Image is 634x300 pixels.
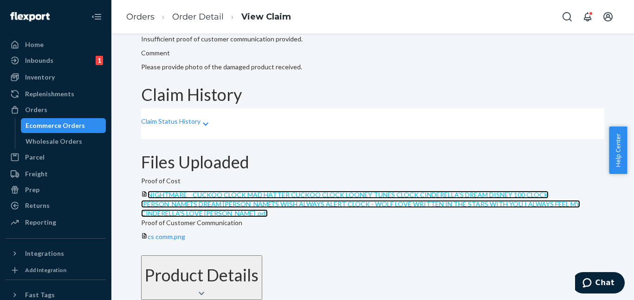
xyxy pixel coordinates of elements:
h1: Files Uploaded [141,153,604,172]
div: Orders [25,105,47,114]
a: Prep [6,182,106,197]
button: Open Search Box [558,7,576,26]
iframe: Opens a widget where you can chat to one of our agents [575,272,625,295]
div: Parcel [25,153,45,162]
a: View Claim [241,12,291,22]
a: Wholesale Orders [21,134,106,149]
p: Comment [141,48,604,58]
p: Claim Status History [141,117,201,126]
div: Reporting [25,218,56,227]
div: 1 [96,56,103,65]
p: Please provide photo of the damaged product received. [141,62,604,72]
h1: Product Details [145,266,259,285]
a: Add Integration [6,265,106,276]
button: Open notifications [578,7,597,26]
div: Inventory [25,73,55,82]
a: Inbounds1 [6,53,106,68]
a: Reporting [6,215,106,230]
img: Flexport logo [10,12,50,21]
div: Freight [25,169,48,179]
div: Integrations [25,249,64,258]
div: Home [25,40,44,49]
p: Proof of Cost [141,176,604,186]
a: NIGHTMARE _ CUCKOO CLOCK MAD HATTER CUCKOO CLOCK LOONEY TUNES CLOCK CINDERELLA'S DREAM DISNEY 100... [141,191,580,217]
div: Inbounds [25,56,53,65]
a: Ecommerce Orders [21,118,106,133]
a: Inventory [6,70,106,85]
button: Close Navigation [87,7,106,26]
div: Fast Tags [25,290,55,300]
div: Add Integration [25,266,66,274]
button: Integrations [6,246,106,261]
h1: Claim History [141,86,604,104]
button: Open account menu [599,7,617,26]
div: Ecommerce Orders [26,121,85,130]
p: Insufficient proof of customer communication provided. [141,34,604,44]
ol: breadcrumbs [119,3,298,31]
p: Proof of Customer Communication [141,218,604,227]
div: Returns [25,201,50,210]
a: Order Detail [172,12,224,22]
div: Replenishments [25,89,74,99]
a: Orders [6,102,106,117]
button: Product Details [141,255,262,300]
button: Help Center [609,127,627,174]
a: Freight [6,167,106,181]
a: Home [6,37,106,52]
a: Parcel [6,150,106,165]
div: Wholesale Orders [26,137,82,146]
div: Prep [25,185,39,194]
a: Orders [126,12,155,22]
a: Replenishments [6,87,106,101]
a: Returns [6,198,106,213]
a: cs comm.png [148,233,185,240]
